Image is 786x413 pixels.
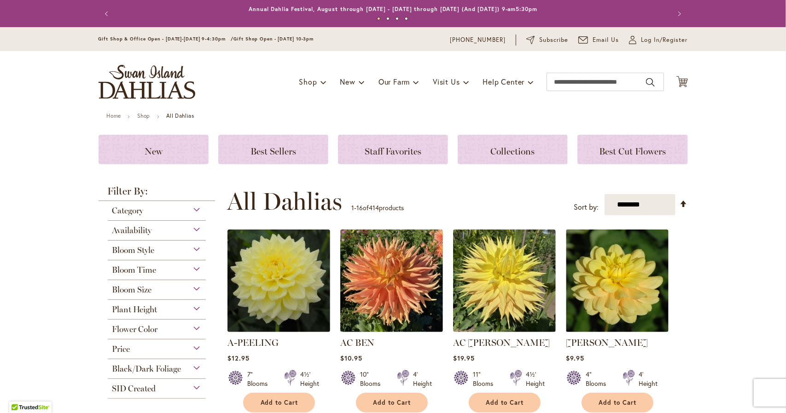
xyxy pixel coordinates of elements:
[360,370,386,388] div: 10" Blooms
[218,135,328,164] a: Best Sellers
[227,354,250,362] span: $12.95
[112,285,152,295] span: Bloom Size
[227,337,279,348] a: A-PEELING
[373,399,411,407] span: Add to Cart
[577,135,687,164] a: Best Cut Flowers
[351,203,354,212] span: 1
[574,199,599,216] label: Sort by:
[340,337,374,348] a: AC BEN
[453,337,550,348] a: AC [PERSON_NAME]
[450,35,506,45] a: [PHONE_NUMBER]
[227,188,342,215] span: All Dahlias
[338,135,448,164] a: Staff Favorites
[526,35,568,45] a: Subscribe
[469,393,541,413] button: Add to Cart
[7,380,33,406] iframe: Launch Accessibility Center
[486,399,524,407] span: Add to Cart
[112,304,157,315] span: Plant Height
[249,6,537,12] a: Annual Dahlia Festival, August through [DATE] - [DATE] through [DATE] (And [DATE]) 9-am5:30pm
[145,146,163,157] span: New
[299,77,317,86] span: Shop
[396,17,399,20] button: 3 of 4
[453,229,556,332] img: AC Jeri
[582,393,653,413] button: Add to Cart
[453,354,475,362] span: $19.95
[112,324,158,334] span: Flower Color
[356,393,428,413] button: Add to Cart
[356,203,363,212] span: 16
[540,35,569,45] span: Subscribe
[641,35,688,45] span: Log In/Register
[386,17,390,20] button: 2 of 4
[491,146,535,157] span: Collections
[261,399,298,407] span: Add to Cart
[243,393,315,413] button: Add to Cart
[99,65,195,99] a: store logo
[433,77,460,86] span: Visit Us
[112,225,152,235] span: Availability
[413,370,432,388] div: 4' Height
[340,354,362,362] span: $10.95
[405,17,408,20] button: 4 of 4
[137,112,150,119] a: Shop
[586,370,611,388] div: 4" Blooms
[458,135,568,164] a: Collections
[526,370,545,388] div: 4½' Height
[566,229,669,332] img: AHOY MATEY
[629,35,688,45] a: Log In/Register
[378,77,410,86] span: Our Farm
[99,186,215,201] strong: Filter By:
[112,364,181,374] span: Black/Dark Foliage
[578,35,619,45] a: Email Us
[639,370,658,388] div: 4' Height
[473,370,499,388] div: 11" Blooms
[377,17,380,20] button: 1 of 4
[112,384,156,394] span: SID Created
[112,245,155,255] span: Bloom Style
[593,35,619,45] span: Email Us
[566,325,669,334] a: AHOY MATEY
[99,5,117,23] button: Previous
[483,77,525,86] span: Help Center
[233,36,314,42] span: Gift Shop Open - [DATE] 10-3pm
[250,146,296,157] span: Best Sellers
[340,77,355,86] span: New
[227,229,330,332] img: A-Peeling
[566,337,648,348] a: [PERSON_NAME]
[599,399,637,407] span: Add to Cart
[300,370,319,388] div: 4½' Height
[369,203,379,212] span: 414
[112,265,157,275] span: Bloom Time
[453,325,556,334] a: AC Jeri
[670,5,688,23] button: Next
[365,146,421,157] span: Staff Favorites
[99,36,234,42] span: Gift Shop & Office Open - [DATE]-[DATE] 9-4:30pm /
[166,112,194,119] strong: All Dahlias
[340,325,443,334] a: AC BEN
[351,201,404,215] p: - of products
[227,325,330,334] a: A-Peeling
[112,344,130,354] span: Price
[566,354,584,362] span: $9.95
[112,206,144,216] span: Category
[247,370,273,388] div: 7" Blooms
[340,229,443,332] img: AC BEN
[107,112,121,119] a: Home
[599,146,666,157] span: Best Cut Flowers
[99,135,209,164] a: New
